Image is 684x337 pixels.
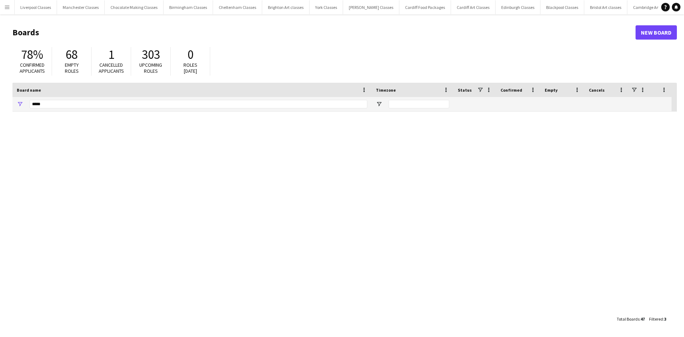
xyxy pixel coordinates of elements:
span: Empty [545,87,558,93]
span: 68 [66,47,78,62]
div: : [617,312,645,326]
span: Cancelled applicants [99,62,124,74]
button: Manchester Classes [57,0,105,14]
button: Cheltenham Classes [213,0,262,14]
span: Upcoming roles [139,62,162,74]
button: Brighton Art classes [262,0,310,14]
span: 1 [108,47,114,62]
span: Confirmed applicants [20,62,45,74]
button: Cardiff Art Classes [451,0,496,14]
span: Timezone [376,87,396,93]
span: Total Boards [617,316,639,322]
button: Bristol Art classes [584,0,627,14]
button: Blackpool Classes [540,0,584,14]
button: Chocolate Making Classes [105,0,164,14]
span: Status [458,87,472,93]
h1: Boards [12,27,636,38]
input: Board name Filter Input [30,100,367,108]
span: Filtered [649,316,663,322]
button: [PERSON_NAME] Classes [343,0,399,14]
button: Cardiff Food Packages [399,0,451,14]
span: 78% [21,47,43,62]
span: Confirmed [501,87,522,93]
button: York Classes [310,0,343,14]
span: 3 [664,316,666,322]
div: : [649,312,666,326]
span: Empty roles [65,62,79,74]
input: Timezone Filter Input [389,100,449,108]
span: 0 [187,47,193,62]
button: Liverpool Classes [15,0,57,14]
a: New Board [636,25,677,40]
button: Open Filter Menu [376,101,382,107]
span: Roles [DATE] [183,62,197,74]
span: Cancels [589,87,605,93]
span: 303 [142,47,160,62]
button: Birmingham Classes [164,0,213,14]
button: Edinburgh Classes [496,0,540,14]
button: Open Filter Menu [17,101,23,107]
span: Board name [17,87,41,93]
button: Cambridge Art Classes [627,0,680,14]
span: 47 [641,316,645,322]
